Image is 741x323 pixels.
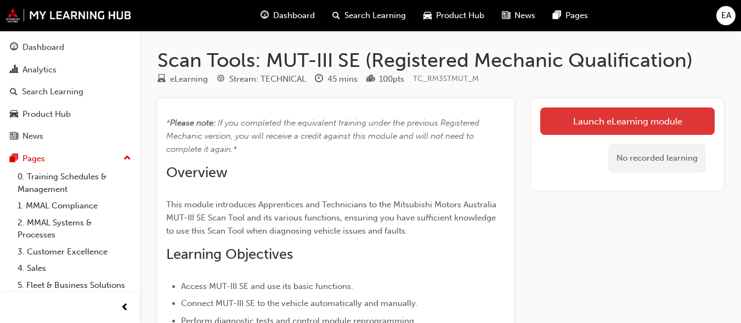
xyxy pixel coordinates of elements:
span: Learning Objectives [166,246,293,263]
div: Stream: TECHNICAL [229,73,306,86]
span: Learning resource code [413,74,479,83]
div: No recorded learning [608,144,706,173]
span: Dashboard [273,9,315,22]
a: 2. MMAL Systems & Processes [13,214,135,243]
div: Stream [217,72,306,86]
span: chart-icon [10,65,18,75]
span: News [514,9,535,22]
span: search-icon [10,87,18,97]
span: car-icon [10,110,18,120]
span: target-icon [217,75,225,84]
span: news-icon [10,132,18,141]
a: news-iconNews [493,4,544,27]
span: EA [721,9,731,22]
span: Connect MUT-III SE to the vehicle automatically and manually. [181,298,418,308]
span: If you completed the equivalent training under the previous Registered Mechanic version, you will... [166,118,482,154]
span: pages-icon [10,154,18,164]
span: up-icon [123,151,131,166]
div: Points [366,72,404,86]
span: Access MUT-III SE and use its basic functions. [181,281,353,291]
a: Analytics [4,60,135,80]
span: car-icon [423,9,432,22]
a: guage-iconDashboard [252,4,324,27]
img: mmal [5,8,132,22]
span: guage-icon [10,43,18,53]
a: 0. Training Schedules & Management [13,168,135,197]
span: search-icon [332,9,340,22]
a: 3. Customer Excellence [13,243,135,260]
span: Overview [166,164,228,181]
div: Pages [22,152,45,165]
span: prev-icon [121,301,129,315]
div: eLearning [170,73,208,86]
span: pages-icon [553,9,561,22]
div: News [22,130,43,143]
button: EA [716,6,736,25]
a: 1. MMAL Compliance [13,197,135,214]
span: This module introduces Apprentices and Technicians to the Mitsubishi Motors Australia MUT-III SE ... [166,200,499,236]
div: 45 mins [327,73,358,86]
button: Pages [4,149,135,169]
div: 100 pts [379,73,404,86]
a: car-iconProduct Hub [415,4,493,27]
div: Type [157,72,208,86]
a: 5. Fleet & Business Solutions [13,277,135,294]
span: learningResourceType_ELEARNING-icon [157,75,166,84]
span: news-icon [502,9,510,22]
span: Search Learning [344,9,406,22]
a: Search Learning [4,82,135,102]
a: 4. Sales [13,260,135,277]
div: Product Hub [22,108,71,121]
a: pages-iconPages [544,4,597,27]
span: guage-icon [261,9,269,22]
span: podium-icon [366,75,375,84]
span: clock-icon [315,75,323,84]
div: Search Learning [22,86,83,98]
a: Launch eLearning module [540,107,715,135]
a: Product Hub [4,104,135,124]
span: Pages [565,9,588,22]
a: News [4,126,135,146]
div: Analytics [22,64,56,76]
h1: Scan Tools: MUT-III SE (Registered Mechanic Qualification) [157,48,723,72]
div: Dashboard [22,41,64,54]
span: Product Hub [436,9,484,22]
div: Duration [315,72,358,86]
span: Please note: ​ [170,118,218,128]
a: search-iconSearch Learning [324,4,415,27]
a: Dashboard [4,37,135,58]
button: DashboardAnalyticsSearch LearningProduct HubNews [4,35,135,149]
